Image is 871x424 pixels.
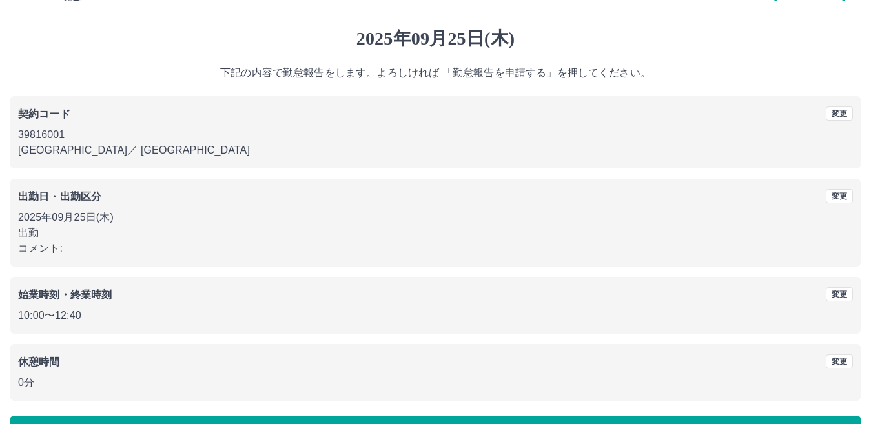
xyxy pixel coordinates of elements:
[18,210,853,225] p: 2025年09月25日(木)
[18,108,70,119] b: 契約コード
[826,287,853,301] button: 変更
[18,241,853,256] p: コメント:
[826,354,853,368] button: 変更
[10,65,861,81] p: 下記の内容で勤怠報告をします。よろしければ 「勤怠報告を申請する」を押してください。
[18,308,853,323] p: 10:00 〜 12:40
[18,143,853,158] p: [GEOGRAPHIC_DATA] ／ [GEOGRAPHIC_DATA]
[18,225,853,241] p: 出勤
[826,189,853,203] button: 変更
[18,191,101,202] b: 出勤日・出勤区分
[18,375,853,390] p: 0分
[826,106,853,121] button: 変更
[18,289,112,300] b: 始業時刻・終業時刻
[10,28,861,50] h1: 2025年09月25日(木)
[18,127,853,143] p: 39816001
[18,356,60,367] b: 休憩時間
